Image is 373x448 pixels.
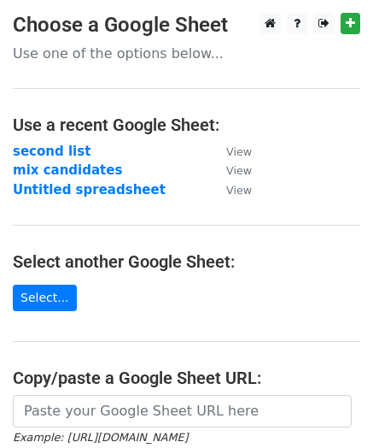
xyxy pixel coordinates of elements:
small: View [226,145,252,158]
iframe: Chat Widget [288,366,373,448]
p: Use one of the options below... [13,44,360,62]
small: View [226,164,252,177]
a: Untitled spreadsheet [13,182,166,197]
a: Select... [13,285,77,311]
a: View [209,162,252,178]
input: Paste your Google Sheet URL here [13,395,352,427]
small: View [226,184,252,197]
small: Example: [URL][DOMAIN_NAME] [13,431,188,444]
a: mix candidates [13,162,122,178]
h3: Choose a Google Sheet [13,13,360,38]
h4: Select another Google Sheet: [13,251,360,272]
h4: Use a recent Google Sheet: [13,115,360,135]
a: second list [13,144,90,159]
a: View [209,144,252,159]
h4: Copy/paste a Google Sheet URL: [13,368,360,388]
a: View [209,182,252,197]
